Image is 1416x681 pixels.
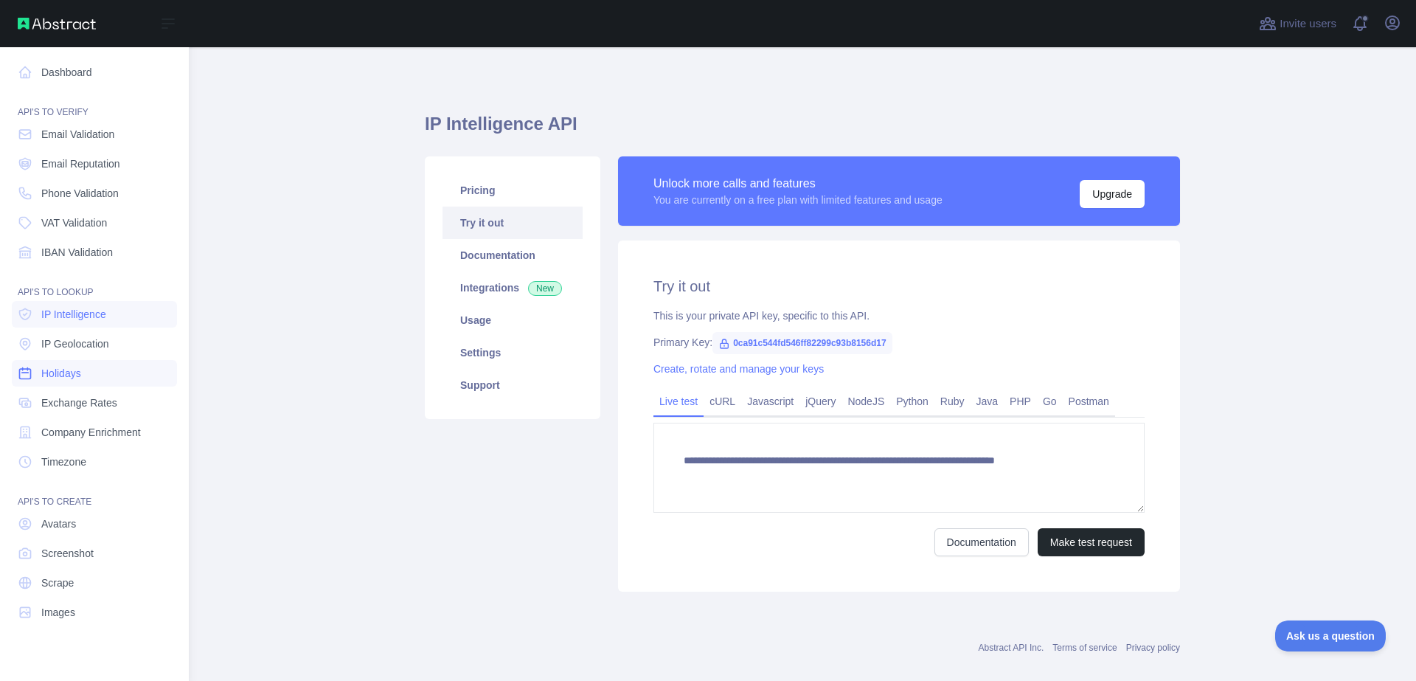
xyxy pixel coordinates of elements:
a: Phone Validation [12,180,177,207]
a: Abstract API Inc. [979,643,1044,653]
span: Exchange Rates [41,395,117,410]
button: Invite users [1256,12,1339,35]
a: Screenshot [12,540,177,567]
span: Company Enrichment [41,425,141,440]
a: jQuery [799,390,841,413]
span: IBAN Validation [41,245,113,260]
div: This is your private API key, specific to this API. [653,308,1145,323]
a: Email Validation [12,121,177,148]
iframe: Toggle Customer Support [1275,620,1386,651]
div: API'S TO VERIFY [12,89,177,118]
a: Live test [653,390,704,413]
span: Holidays [41,366,81,381]
span: Timezone [41,454,86,469]
div: You are currently on a free plan with limited features and usage [653,193,943,207]
span: IP Intelligence [41,307,106,322]
a: Exchange Rates [12,390,177,416]
a: Email Reputation [12,151,177,177]
a: PHP [1004,390,1037,413]
a: Scrape [12,570,177,596]
a: Settings [442,336,583,369]
a: Images [12,599,177,626]
img: Abstract API [18,18,96,30]
div: Unlock more calls and features [653,175,943,193]
span: Email Reputation [41,156,120,171]
h1: IP Intelligence API [425,112,1180,148]
a: Dashboard [12,59,177,86]
span: New [528,281,562,296]
a: NodeJS [841,390,890,413]
button: Upgrade [1080,180,1145,208]
span: Screenshot [41,546,94,561]
a: Terms of service [1052,643,1117,653]
a: Documentation [934,528,1029,556]
a: IBAN Validation [12,239,177,266]
div: API'S TO LOOKUP [12,269,177,298]
a: Python [890,390,934,413]
span: Invite users [1280,15,1336,32]
a: Create, rotate and manage your keys [653,363,824,375]
button: Make test request [1038,528,1145,556]
a: Documentation [442,239,583,272]
a: Java [971,390,1004,413]
a: IP Intelligence [12,301,177,328]
a: Timezone [12,449,177,475]
a: Support [442,369,583,401]
a: Privacy policy [1126,643,1180,653]
div: Primary Key: [653,335,1145,350]
span: 0ca91c544fd546ff82299c93b8156d17 [712,332,892,354]
span: IP Geolocation [41,336,109,351]
span: VAT Validation [41,215,107,230]
a: Avatars [12,511,177,537]
a: VAT Validation [12,210,177,236]
a: Postman [1063,390,1115,413]
h2: Try it out [653,276,1145,297]
a: Company Enrichment [12,419,177,446]
a: Javascript [741,390,799,413]
span: Email Validation [41,127,114,142]
a: cURL [704,390,741,413]
a: Ruby [934,390,971,413]
div: API'S TO CREATE [12,478,177,508]
a: Pricing [442,174,583,207]
span: Avatars [41,516,76,531]
a: IP Geolocation [12,331,177,357]
span: Phone Validation [41,186,119,201]
a: Holidays [12,360,177,387]
a: Go [1037,390,1063,413]
span: Images [41,605,75,620]
span: Scrape [41,575,74,590]
a: Integrations New [442,272,583,304]
a: Try it out [442,207,583,239]
a: Usage [442,304,583,336]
